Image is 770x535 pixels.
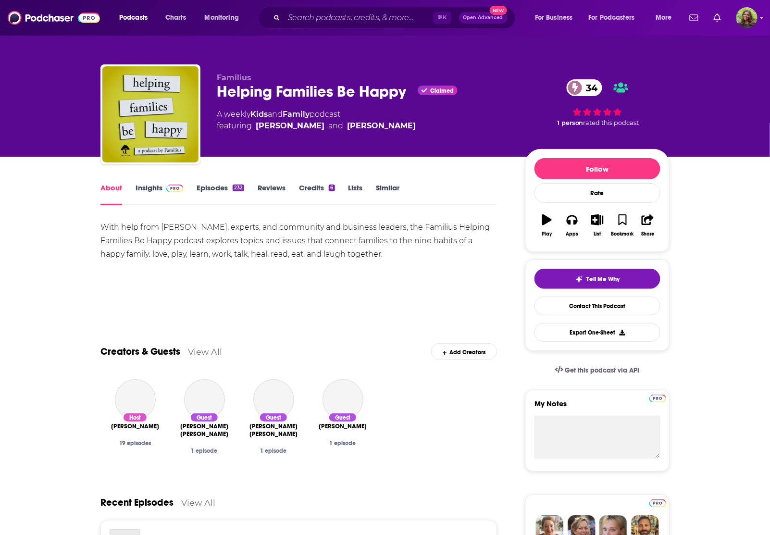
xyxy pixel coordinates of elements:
a: [PERSON_NAME] [347,120,416,132]
a: Lauren Cook [319,423,367,430]
span: Open Advanced [463,15,503,20]
span: Tell Me Why [587,275,620,283]
button: Apps [559,208,584,243]
button: tell me why sparkleTell Me Why [534,269,660,289]
span: rated this podcast [584,119,639,126]
a: Christopher Robbins [256,120,324,132]
span: More [656,11,672,25]
a: Family [283,110,310,119]
span: 1 person [557,119,584,126]
button: Share [635,208,660,243]
a: Lauren Cook [323,379,363,420]
div: 6 [329,185,335,191]
div: List [594,231,601,237]
div: A weekly podcast [217,109,416,132]
div: 1 episode [316,440,370,447]
a: View All [181,498,215,508]
button: Follow [534,158,660,179]
a: Similar [376,183,400,205]
button: open menu [112,10,160,25]
div: Bookmark [611,231,634,237]
div: Guest [259,412,288,423]
a: Creators & Guests [100,346,180,358]
div: Search podcasts, credits, & more... [267,7,525,29]
div: 34 1 personrated this podcast [525,73,670,133]
div: Share [641,231,654,237]
img: Podchaser Pro [166,185,183,192]
a: View All [188,347,222,357]
span: For Business [535,11,573,25]
button: open menu [583,10,649,25]
a: Contact This Podcast [534,297,660,315]
a: Christopher Robbins [111,423,159,430]
a: Kids [250,110,268,119]
a: Ashley Marie Mireles-Guerrero [253,379,294,420]
a: About [100,183,122,205]
span: Familius [217,73,251,82]
a: Lists [348,183,363,205]
div: 19 episodes [108,440,162,447]
span: Claimed [430,88,454,93]
button: open menu [198,10,251,25]
span: and [268,110,283,119]
img: Podchaser - Follow, Share and Rate Podcasts [8,9,100,27]
div: Guest [190,412,219,423]
span: [PERSON_NAME] [319,423,367,430]
div: Rate [534,183,660,203]
a: Show notifications dropdown [686,10,702,26]
div: With help from [PERSON_NAME], experts, and community and business leaders, the Familius Helping F... [100,221,497,261]
button: open menu [649,10,684,25]
a: 34 [567,79,602,96]
span: [PERSON_NAME] [PERSON_NAME] [247,423,300,438]
label: My Notes [534,399,660,416]
span: and [328,120,343,132]
span: [PERSON_NAME] [111,423,159,430]
span: [PERSON_NAME] [PERSON_NAME] [177,423,231,438]
span: Logged in as reagan34226 [736,7,758,28]
img: Helping Families Be Happy [102,66,199,162]
div: Add Creators [431,343,497,360]
a: Christopher Robbins [115,379,156,420]
button: Play [534,208,559,243]
span: For Podcasters [589,11,635,25]
button: Open AdvancedNew [459,12,508,24]
img: User Profile [736,7,758,28]
span: featuring [217,120,416,132]
button: open menu [528,10,585,25]
a: Episodes232 [197,183,244,205]
a: Pro website [649,393,666,402]
span: 34 [576,79,602,96]
input: Search podcasts, credits, & more... [284,10,434,25]
div: Host [123,412,148,423]
a: Charts [159,10,192,25]
div: Play [542,231,552,237]
div: 1 episode [247,448,300,454]
a: Get this podcast via API [547,359,647,382]
span: Monitoring [205,11,239,25]
span: ⌘ K [434,12,451,24]
a: InsightsPodchaser Pro [136,183,183,205]
a: Rebecca Fox Starr [177,423,231,438]
a: Rebecca Fox Starr [184,379,225,420]
button: Export One-Sheet [534,323,660,342]
span: Charts [165,11,186,25]
span: New [490,6,507,15]
div: 232 [233,185,244,191]
a: Reviews [258,183,286,205]
a: Credits6 [299,183,335,205]
img: tell me why sparkle [575,275,583,283]
button: Show profile menu [736,7,758,28]
img: Podchaser Pro [649,499,666,507]
div: Guest [328,412,357,423]
a: Ashley Marie Mireles-Guerrero [247,423,300,438]
a: Pro website [649,498,666,507]
a: Show notifications dropdown [710,10,725,26]
img: Podchaser Pro [649,395,666,402]
div: 1 episode [177,448,231,454]
button: Bookmark [610,208,635,243]
button: List [585,208,610,243]
a: Recent Episodes [100,497,174,509]
div: Apps [566,231,579,237]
